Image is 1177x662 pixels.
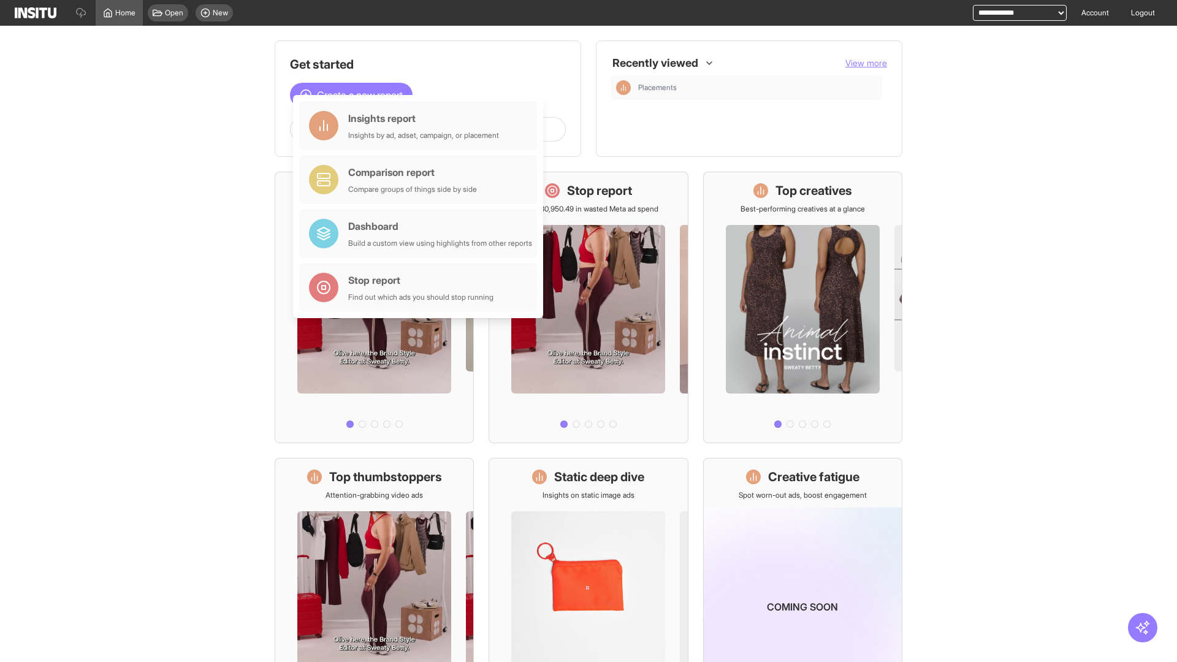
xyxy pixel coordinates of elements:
[638,83,877,93] span: Placements
[741,204,865,214] p: Best-performing creatives at a glance
[638,83,677,93] span: Placements
[165,8,183,18] span: Open
[290,83,413,107] button: Create a new report
[703,172,902,443] a: Top creativesBest-performing creatives at a glance
[348,111,499,126] div: Insights report
[317,88,403,102] span: Create a new report
[348,238,532,248] div: Build a custom view using highlights from other reports
[329,468,442,485] h1: Top thumbstoppers
[775,182,852,199] h1: Top creatives
[326,490,423,500] p: Attention-grabbing video ads
[348,165,477,180] div: Comparison report
[845,58,887,68] span: View more
[543,490,634,500] p: Insights on static image ads
[845,57,887,69] button: View more
[616,80,631,95] div: Insights
[348,292,493,302] div: Find out which ads you should stop running
[115,8,135,18] span: Home
[348,273,493,287] div: Stop report
[567,182,632,199] h1: Stop report
[348,219,532,234] div: Dashboard
[489,172,688,443] a: Stop reportSave £30,950.49 in wasted Meta ad spend
[348,185,477,194] div: Compare groups of things side by side
[348,131,499,140] div: Insights by ad, adset, campaign, or placement
[518,204,658,214] p: Save £30,950.49 in wasted Meta ad spend
[290,56,566,73] h1: Get started
[554,468,644,485] h1: Static deep dive
[275,172,474,443] a: What's live nowSee all active ads instantly
[213,8,228,18] span: New
[15,7,56,18] img: Logo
